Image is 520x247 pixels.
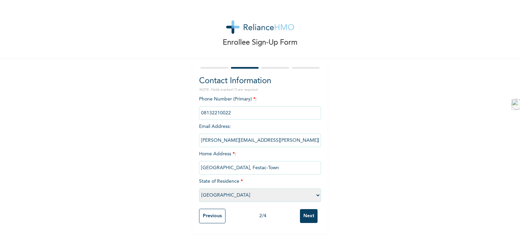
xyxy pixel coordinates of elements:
[300,209,318,223] input: Next
[199,106,321,120] input: Enter Primary Phone Number
[225,212,300,220] div: 2 / 4
[199,124,321,143] span: Email Address :
[199,97,321,115] span: Phone Number (Primary) :
[223,37,298,48] p: Enrollee Sign-Up Form
[199,152,321,170] span: Home Address :
[199,134,321,147] input: Enter email Address
[226,20,294,34] img: logo
[199,87,321,92] p: NOTE: Fields marked (*) are required
[199,179,321,198] span: State of Residence
[199,209,225,223] input: Previous
[199,75,321,87] h2: Contact Information
[199,161,321,175] input: Enter home address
